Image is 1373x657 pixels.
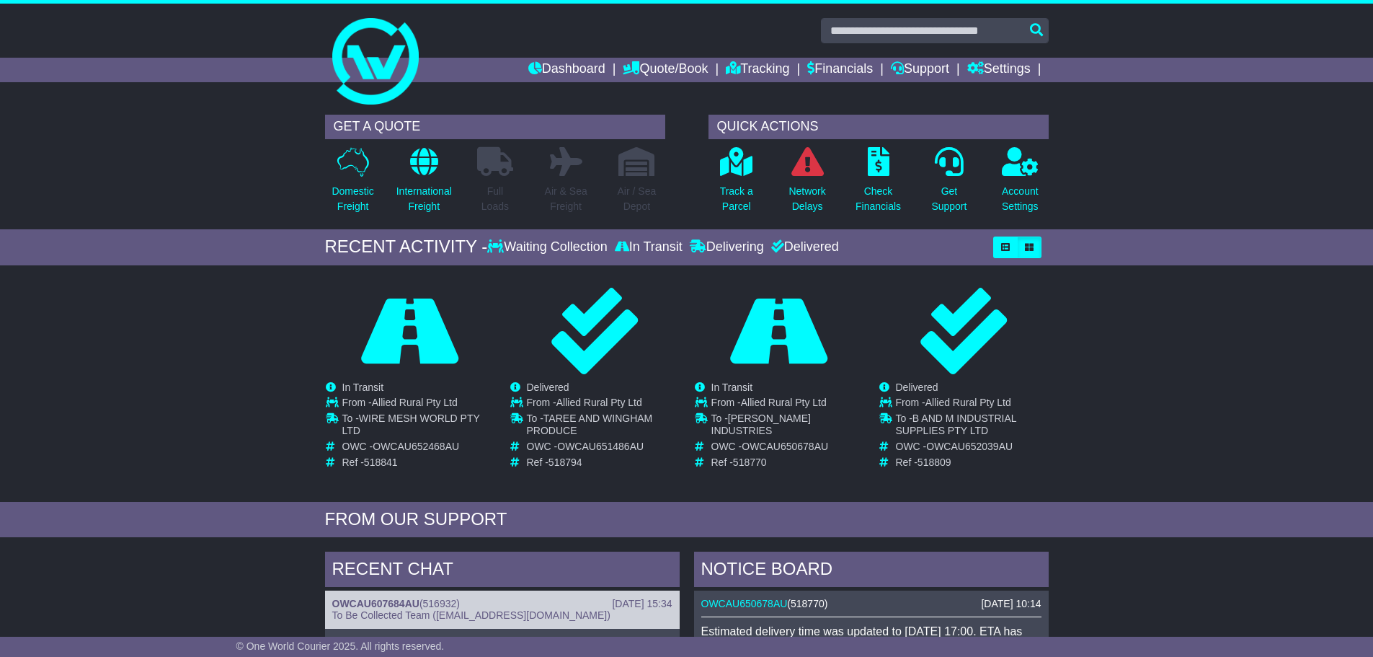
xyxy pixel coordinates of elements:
[342,457,494,469] td: Ref -
[855,146,902,222] a: CheckFinancials
[527,382,569,393] span: Delivered
[612,598,672,610] div: [DATE] 15:34
[719,146,754,222] a: Track aParcel
[527,457,679,469] td: Ref -
[742,441,828,452] span: OWCAU650678AU
[768,239,839,255] div: Delivered
[342,413,494,441] td: To -
[332,609,610,621] span: To Be Collected Team ([EMAIL_ADDRESS][DOMAIN_NAME])
[791,598,825,609] span: 518770
[891,58,949,82] a: Support
[527,413,679,441] td: To -
[528,58,605,82] a: Dashboard
[925,397,1011,408] span: Allied Rural Pty Ltd
[477,184,513,214] p: Full Loads
[741,397,827,408] span: Allied Rural Pty Ltd
[487,239,610,255] div: Waiting Collection
[711,457,863,469] td: Ref -
[548,457,582,468] span: 518794
[926,441,1013,452] span: OWCAU652039AU
[701,625,1041,652] div: Estimated delivery time was updated to [DATE] 17:00. ETA has been extended to 1 + business day..
[896,457,1048,469] td: Ref -
[788,146,826,222] a: NetworkDelays
[720,184,753,214] p: Track a Parcel
[711,382,753,393] span: In Transit
[325,237,488,257] div: RECENT ACTIVITY -
[694,552,1049,591] div: NOTICE BOARD
[557,441,644,452] span: OWCAU651486AU
[701,598,788,609] a: OWCAU650678AU
[686,239,768,255] div: Delivering
[236,640,445,652] span: © One World Courier 2025. All rights reserved.
[396,146,453,222] a: InternationalFreight
[931,184,967,214] p: Get Support
[623,58,708,82] a: Quote/Book
[896,441,1048,457] td: OWC -
[364,457,398,468] span: 518841
[373,441,459,452] span: OWCAU652468AU
[331,146,374,222] a: DomesticFreight
[1001,146,1039,222] a: AccountSettings
[332,598,419,609] a: OWCAU607684AU
[930,146,967,222] a: GetSupport
[896,382,938,393] span: Delivered
[611,239,686,255] div: In Transit
[325,552,680,591] div: RECENT CHAT
[896,397,1048,413] td: From -
[711,397,863,413] td: From -
[342,413,480,436] span: WIRE MESH WORLD PTY LTD
[556,397,642,408] span: Allied Rural Pty Ltd
[711,413,811,436] span: [PERSON_NAME] INDUSTRIES
[342,382,384,393] span: In Transit
[807,58,873,82] a: Financials
[896,413,1017,436] span: B AND M INDUSTRIAL SUPPLIES PTY LTD
[733,457,767,468] span: 518770
[423,598,457,609] span: 516932
[527,413,653,436] span: TAREE AND WINGHAM PRODUCE
[711,441,863,457] td: OWC -
[332,184,373,214] p: Domestic Freight
[788,184,825,214] p: Network Delays
[967,58,1031,82] a: Settings
[396,184,452,214] p: International Freight
[896,413,1048,441] td: To -
[527,441,679,457] td: OWC -
[527,397,679,413] td: From -
[708,115,1049,139] div: QUICK ACTIONS
[726,58,789,82] a: Tracking
[1002,184,1039,214] p: Account Settings
[711,413,863,441] td: To -
[981,598,1041,610] div: [DATE] 10:14
[325,509,1049,530] div: FROM OUR SUPPORT
[325,115,665,139] div: GET A QUOTE
[701,598,1041,610] div: ( )
[917,457,951,468] span: 518809
[332,598,672,610] div: ( )
[545,184,587,214] p: Air & Sea Freight
[372,397,458,408] span: Allied Rural Pty Ltd
[342,441,494,457] td: OWC -
[856,184,901,214] p: Check Financials
[342,397,494,413] td: From -
[618,184,657,214] p: Air / Sea Depot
